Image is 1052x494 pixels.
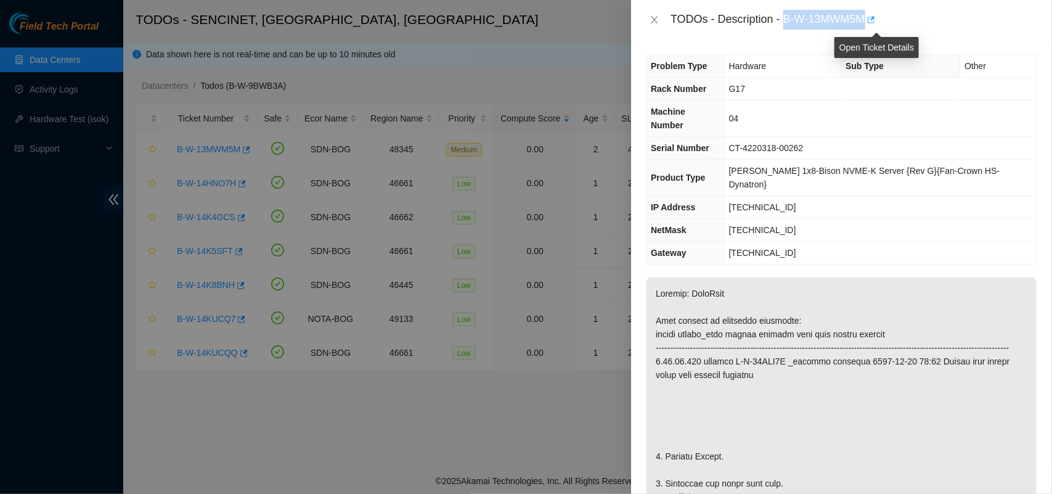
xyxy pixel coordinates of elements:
[729,84,745,94] span: G17
[729,143,804,153] span: CT-4220318-00262
[646,14,663,26] button: Close
[729,202,796,212] span: [TECHNICAL_ID]
[651,248,687,258] span: Gateway
[651,143,709,153] span: Serial Number
[729,113,739,123] span: 04
[651,84,706,94] span: Rack Number
[729,61,767,71] span: Hardware
[651,202,695,212] span: IP Address
[729,166,1000,189] span: [PERSON_NAME] 1x8-Bison NVME-K Server {Rev G}{Fan-Crown HS-Dynatron}
[651,225,687,235] span: NetMask
[834,37,919,58] div: Open Ticket Details
[651,61,707,71] span: Problem Type
[651,173,705,183] span: Product Type
[964,61,986,71] span: Other
[729,248,796,258] span: [TECHNICAL_ID]
[729,225,796,235] span: [TECHNICAL_ID]
[650,15,659,25] span: close
[671,10,1037,30] div: TODOs - Description - B-W-13MWM5M
[846,61,884,71] span: Sub Type
[651,107,685,130] span: Machine Number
